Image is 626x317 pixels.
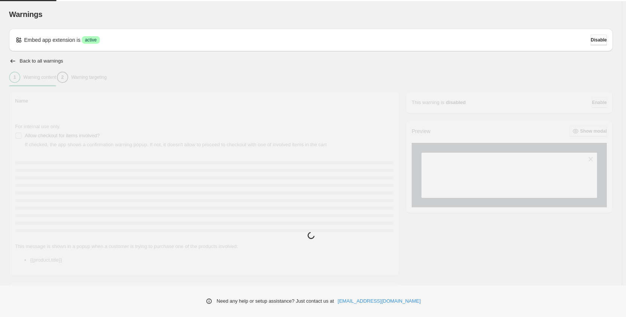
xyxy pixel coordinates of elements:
[338,297,421,305] a: [EMAIL_ADDRESS][DOMAIN_NAME]
[591,37,607,43] span: Disable
[24,36,80,44] p: Embed app extension is
[85,37,96,43] span: active
[9,10,43,18] span: Warnings
[591,35,607,45] button: Disable
[20,58,63,64] h2: Back to all warnings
